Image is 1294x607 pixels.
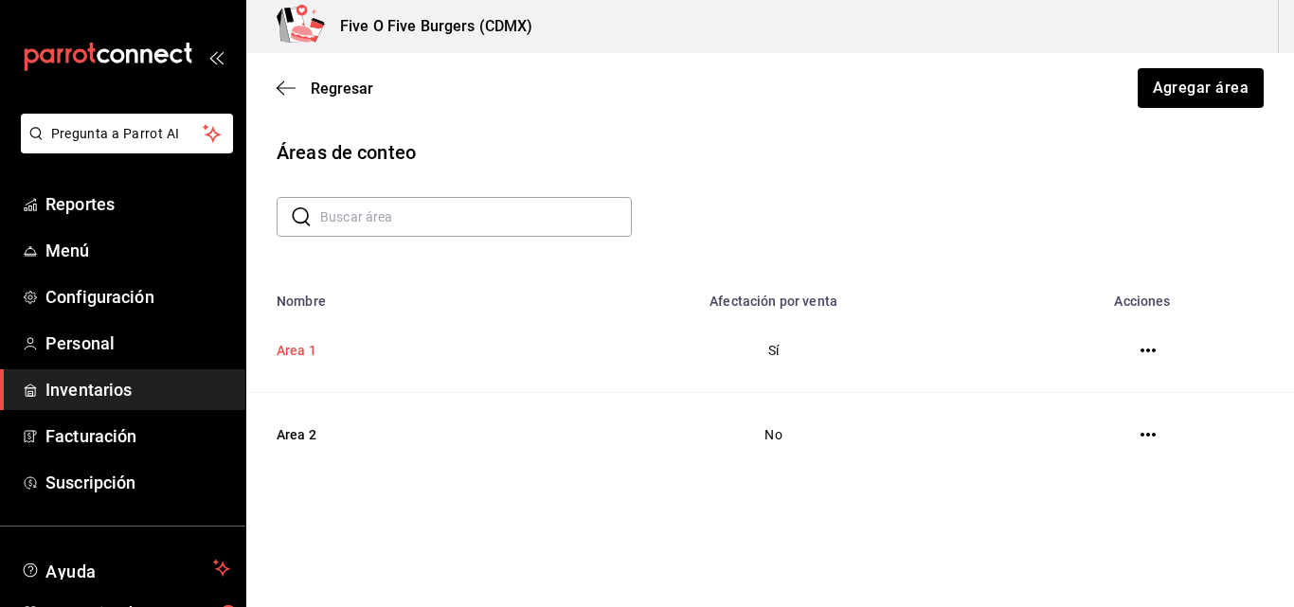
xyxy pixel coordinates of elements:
div: Áreas de conteo [277,138,416,167]
span: Pregunta a Parrot AI [51,124,204,144]
span: Suscripción [45,470,230,495]
span: Configuración [45,284,230,310]
th: Acciones [1010,282,1294,309]
a: Pregunta a Parrot AI [13,137,233,157]
button: Agregar área [1138,68,1265,108]
td: Sí [537,309,1010,393]
button: Pregunta a Parrot AI [21,114,233,153]
h3: Five O Five Burgers (CDMX) [325,15,532,38]
button: open_drawer_menu [208,49,224,64]
span: Facturación [45,423,230,449]
span: Menú [45,238,230,263]
span: Ayuda [45,557,206,580]
td: Area 1 [246,309,537,393]
span: Inventarios [45,377,230,402]
span: Regresar [311,80,373,98]
span: Personal [45,330,230,356]
th: Nombre [246,282,537,309]
td: Area 2 [246,393,537,477]
td: No [537,393,1010,477]
th: Afectación por venta [537,282,1010,309]
span: Reportes [45,191,230,217]
button: Regresar [277,80,373,98]
input: Buscar área [320,198,632,236]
